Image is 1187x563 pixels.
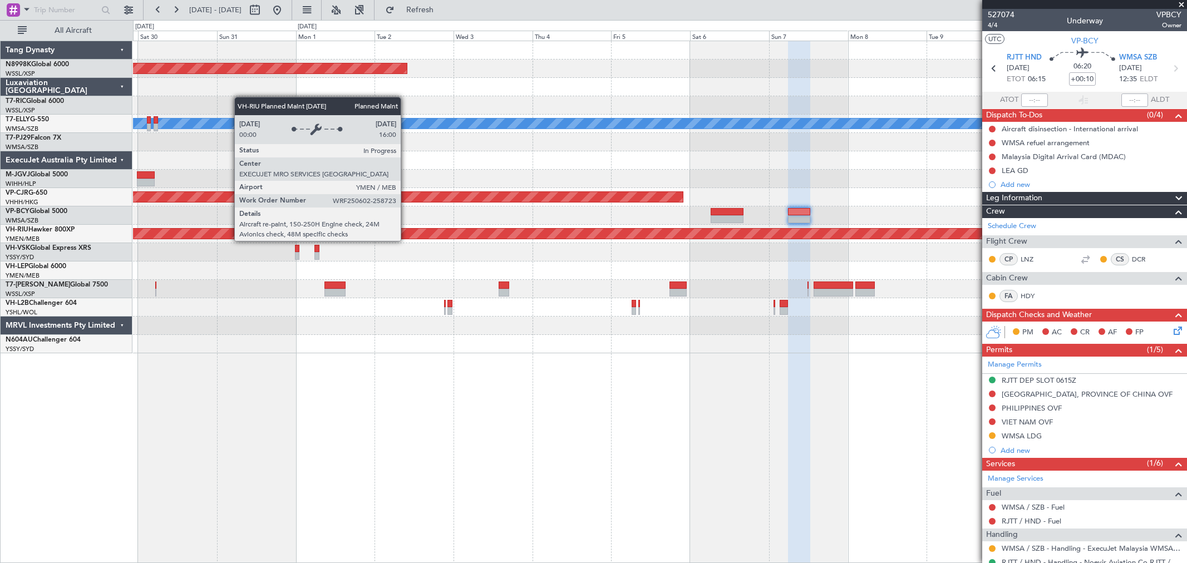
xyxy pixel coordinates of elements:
[1119,74,1137,85] span: 12:35
[1002,166,1028,175] div: LEA GD
[6,263,28,270] span: VH-LEP
[986,109,1042,122] span: Dispatch To-Dos
[1002,403,1062,413] div: PHILIPPINES OVF
[138,31,217,41] div: Sat 30
[6,271,40,280] a: YMEN/MEB
[6,245,30,251] span: VH-VSK
[1002,544,1181,553] a: WMSA / SZB - Handling - ExecuJet Malaysia WMSA / SZB
[135,22,154,32] div: [DATE]
[1135,327,1144,338] span: FP
[1052,327,1062,338] span: AC
[1002,417,1053,427] div: VIET NAM OVF
[1002,502,1065,512] a: WMSA / SZB - Fuel
[6,143,38,151] a: WMSA/SZB
[1007,74,1025,85] span: ETOT
[1002,431,1042,441] div: WMSA LDG
[1002,138,1090,147] div: WMSA refuel arrangement
[296,31,375,41] div: Mon 1
[986,344,1012,357] span: Permits
[6,226,28,233] span: VH-RIU
[6,300,77,307] a: VH-L2BChallenger 604
[927,31,1006,41] div: Tue 9
[6,125,38,133] a: WMSA/SZB
[999,253,1018,265] div: CP
[988,359,1042,371] a: Manage Permits
[6,245,91,251] a: VH-VSKGlobal Express XRS
[848,31,927,41] div: Mon 8
[6,290,35,298] a: WSSL/XSP
[1021,291,1046,301] a: HDY
[1002,376,1076,385] div: RJTT DEP SLOT 0615Z
[986,272,1028,285] span: Cabin Crew
[6,281,108,288] a: T7-[PERSON_NAME]Global 7500
[1147,109,1163,121] span: (0/4)
[6,61,69,68] a: N8998KGlobal 6000
[986,205,1005,218] span: Crew
[986,309,1092,322] span: Dispatch Checks and Weather
[986,235,1027,248] span: Flight Crew
[397,6,444,14] span: Refresh
[298,22,317,32] div: [DATE]
[375,31,454,41] div: Tue 2
[986,487,1001,500] span: Fuel
[999,290,1018,302] div: FA
[988,9,1014,21] span: 527074
[6,300,29,307] span: VH-L2B
[6,208,67,215] a: VP-BCYGlobal 5000
[1001,180,1181,189] div: Add new
[6,98,64,105] a: T7-RICGlobal 6000
[34,2,98,18] input: Trip Number
[6,171,68,178] a: M-JGVJGlobal 5000
[988,473,1043,485] a: Manage Services
[6,263,66,270] a: VH-LEPGlobal 6000
[12,22,121,39] button: All Aircraft
[1028,74,1046,85] span: 06:15
[6,61,31,68] span: N8998K
[1147,457,1163,469] span: (1/6)
[6,180,36,188] a: WIHH/HLP
[6,98,26,105] span: T7-RIC
[6,190,28,196] span: VP-CJR
[1147,344,1163,355] span: (1/5)
[217,31,296,41] div: Sun 31
[988,221,1036,232] a: Schedule Crew
[986,192,1042,205] span: Leg Information
[1001,446,1181,455] div: Add new
[1132,254,1157,264] a: DCR
[6,198,38,206] a: VHHH/HKG
[769,31,848,41] div: Sun 7
[986,529,1018,541] span: Handling
[6,308,37,317] a: YSHL/WOL
[1002,389,1173,399] div: [GEOGRAPHIC_DATA], PROVINCE OF CHINA OVF
[1071,35,1099,47] span: VP-BCY
[6,135,61,141] a: T7-PJ29Falcon 7X
[1000,95,1018,106] span: ATOT
[1108,327,1117,338] span: AF
[986,458,1015,471] span: Services
[1022,327,1033,338] span: PM
[6,190,47,196] a: VP-CJRG-650
[6,345,34,353] a: YSSY/SYD
[29,27,117,34] span: All Aircraft
[1007,52,1042,63] span: RJTT HND
[6,337,33,343] span: N604AU
[1156,9,1181,21] span: VPBCY
[6,208,29,215] span: VP-BCY
[1080,327,1090,338] span: CR
[988,21,1014,30] span: 4/4
[6,253,34,261] a: YSSY/SYD
[1156,21,1181,30] span: Owner
[533,31,612,41] div: Thu 4
[6,226,75,233] a: VH-RIUHawker 800XP
[6,70,35,78] a: WSSL/XSP
[1151,95,1169,106] span: ALDT
[6,116,49,123] a: T7-ELLYG-550
[1002,516,1061,526] a: RJTT / HND - Fuel
[1021,254,1046,264] a: LNZ
[6,281,70,288] span: T7-[PERSON_NAME]
[611,31,690,41] div: Fri 5
[985,34,1004,44] button: UTC
[1002,124,1138,134] div: Aircraft disinsection - International arrival
[380,1,447,19] button: Refresh
[1119,52,1157,63] span: WMSA SZB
